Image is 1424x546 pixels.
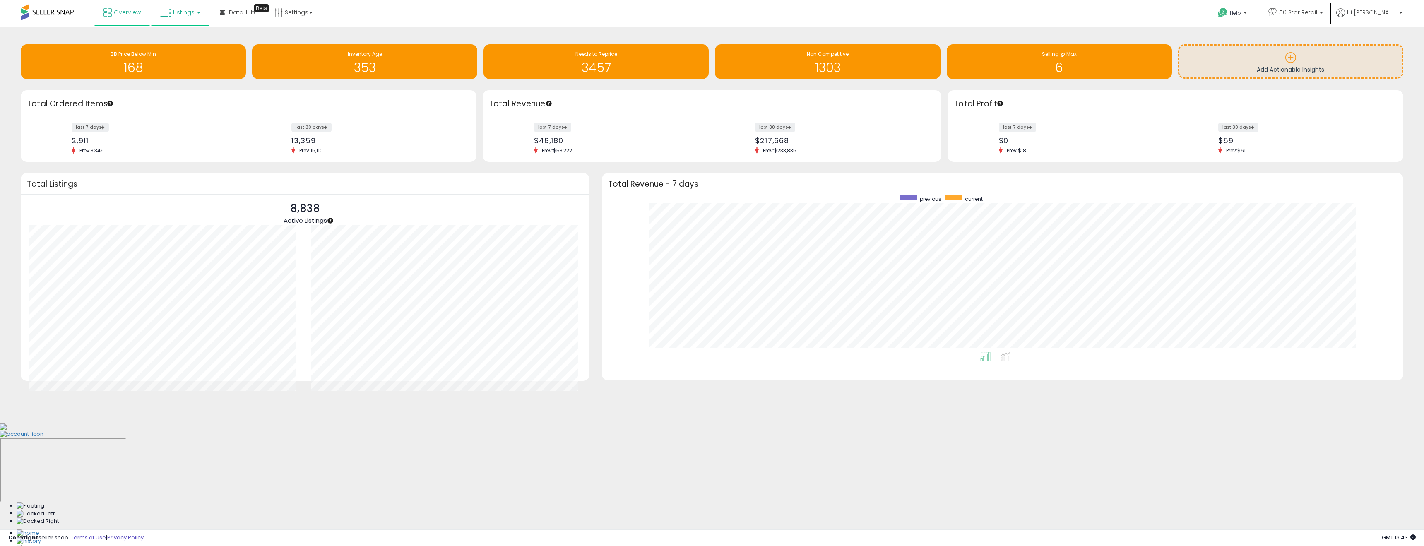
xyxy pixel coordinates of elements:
[348,51,382,58] span: Inventory Age
[999,123,1036,132] label: last 7 days
[17,529,39,537] img: Home
[996,100,1004,107] div: Tooltip anchor
[284,216,327,225] span: Active Listings
[1042,51,1077,58] span: Selling @ Max
[284,201,327,216] p: 8,838
[538,147,576,154] span: Prev: $53,222
[954,98,1397,110] h3: Total Profit
[1230,10,1241,17] span: Help
[534,136,706,145] div: $48,180
[807,51,849,58] span: Non Competitive
[715,44,940,79] a: Non Competitive 1303
[21,44,246,79] a: BB Price Below Min 168
[965,195,983,202] span: current
[111,51,156,58] span: BB Price Below Min
[1257,65,1324,74] span: Add Actionable Insights
[75,147,108,154] span: Prev: 3,349
[534,123,571,132] label: last 7 days
[999,136,1169,145] div: $0
[1179,46,1402,77] a: Add Actionable Insights
[719,61,936,75] h1: 1303
[252,44,477,79] a: Inventory Age 353
[1218,136,1389,145] div: $59
[545,100,553,107] div: Tooltip anchor
[759,147,801,154] span: Prev: $233,835
[295,147,327,154] span: Prev: 15,110
[920,195,941,202] span: previous
[483,44,709,79] a: Needs to Reprice 3457
[27,181,583,187] h3: Total Listings
[106,100,114,107] div: Tooltip anchor
[72,136,242,145] div: 2,911
[1218,123,1258,132] label: last 30 days
[951,61,1168,75] h1: 6
[1279,8,1317,17] span: 50 Star Retail
[291,123,332,132] label: last 30 days
[291,136,462,145] div: 13,359
[575,51,617,58] span: Needs to Reprice
[608,181,1397,187] h3: Total Revenue - 7 days
[229,8,255,17] span: DataHub
[114,8,141,17] span: Overview
[1336,8,1402,27] a: Hi [PERSON_NAME]
[254,4,269,12] div: Tooltip anchor
[17,537,41,545] img: History
[27,98,470,110] h3: Total Ordered Items
[256,61,473,75] h1: 353
[1211,1,1255,27] a: Help
[488,61,705,75] h1: 3457
[327,217,334,224] div: Tooltip anchor
[72,123,109,132] label: last 7 days
[17,502,44,510] img: Floating
[1222,147,1250,154] span: Prev: $61
[755,123,795,132] label: last 30 days
[489,98,935,110] h3: Total Revenue
[1217,7,1228,18] i: Get Help
[947,44,1172,79] a: Selling @ Max 6
[1347,8,1397,17] span: Hi [PERSON_NAME]
[25,61,242,75] h1: 168
[173,8,195,17] span: Listings
[17,517,59,525] img: Docked Right
[17,510,55,518] img: Docked Left
[1003,147,1030,154] span: Prev: $18
[755,136,927,145] div: $217,668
